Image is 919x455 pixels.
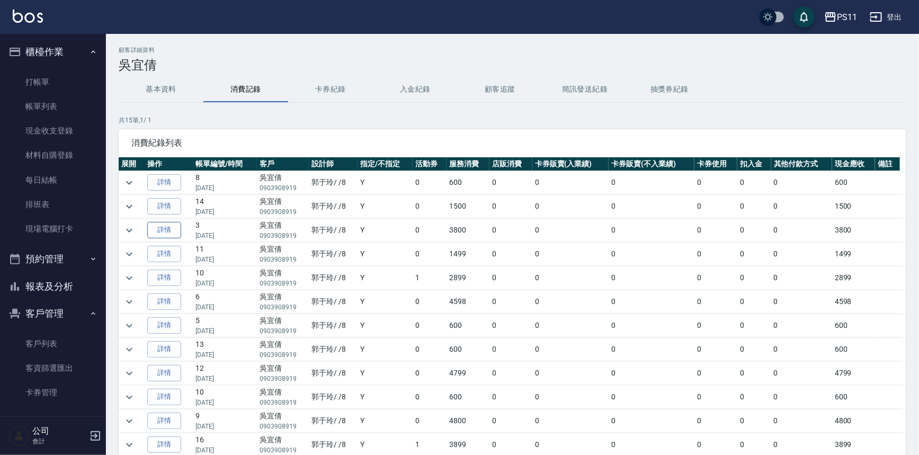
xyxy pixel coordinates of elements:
td: 600 [447,171,489,194]
td: 0 [532,362,609,385]
button: 顧客追蹤 [458,77,542,102]
a: 卡券管理 [4,380,102,405]
td: 4799 [447,362,489,385]
td: 8 [193,171,257,194]
td: 吳宜倩 [257,338,309,361]
td: 0 [771,290,832,314]
p: [DATE] [195,422,254,431]
td: 郭于玲 / /8 [309,362,358,385]
td: 0 [489,314,532,337]
td: 1499 [447,243,489,266]
button: expand row [121,365,137,381]
div: PS11 [837,11,857,24]
a: 詳情 [147,317,181,334]
td: 0 [771,266,832,290]
td: 0 [694,409,737,433]
a: 帳單列表 [4,94,102,119]
td: 4799 [832,362,875,385]
td: 0 [771,386,832,409]
button: 報表及分析 [4,273,102,300]
th: 指定/不指定 [358,157,413,171]
td: 0 [694,243,737,266]
a: 詳情 [147,413,181,429]
td: 600 [832,171,875,194]
a: 詳情 [147,222,181,238]
td: 9 [193,409,257,433]
td: 吳宜倩 [257,409,309,433]
a: 客戶列表 [4,332,102,356]
td: 0 [694,266,737,290]
p: 0903908919 [260,374,306,383]
a: 詳情 [147,198,181,215]
td: 0 [609,338,694,361]
td: 0 [532,338,609,361]
td: 12 [193,362,257,385]
td: Y [358,195,413,218]
p: 0903908919 [260,422,306,431]
td: 0 [489,266,532,290]
td: Y [358,338,413,361]
td: 2899 [447,266,489,290]
td: 600 [832,338,875,361]
th: 展開 [119,157,145,171]
p: [DATE] [195,279,254,288]
td: 4800 [832,409,875,433]
h5: 公司 [32,426,86,436]
td: 0 [532,314,609,337]
a: 詳情 [147,389,181,405]
th: 卡券販賣(入業績) [532,157,609,171]
td: 0 [694,386,737,409]
p: [DATE] [195,302,254,312]
th: 卡券使用 [694,157,737,171]
button: PS11 [820,6,861,28]
td: 郭于玲 / /8 [309,386,358,409]
button: expand row [121,199,137,215]
td: 0 [489,171,532,194]
td: 0 [609,243,694,266]
th: 店販消費 [489,157,532,171]
th: 備註 [875,157,900,171]
td: 0 [737,409,771,433]
td: 0 [413,195,447,218]
td: 3800 [832,219,875,242]
a: 詳情 [147,436,181,453]
td: 0 [737,314,771,337]
button: expand row [121,270,137,286]
a: 材料自購登錄 [4,143,102,167]
td: 0 [489,362,532,385]
a: 客資篩選匯出 [4,356,102,380]
td: 0 [532,243,609,266]
th: 現金應收 [832,157,875,171]
a: 現金收支登錄 [4,119,102,143]
td: 13 [193,338,257,361]
a: 排班表 [4,192,102,217]
td: 11 [193,243,257,266]
td: 600 [447,314,489,337]
button: 入金紀錄 [373,77,458,102]
td: 0 [609,266,694,290]
button: expand row [121,413,137,429]
td: Y [358,314,413,337]
td: 0 [532,195,609,218]
td: 0 [532,266,609,290]
td: Y [358,171,413,194]
td: 0 [413,171,447,194]
td: 0 [694,314,737,337]
td: 1 [413,266,447,290]
td: 600 [832,386,875,409]
td: 0 [771,362,832,385]
td: 0 [609,290,694,314]
img: Person [8,425,30,447]
h2: 顧客詳細資料 [119,47,906,53]
th: 扣入金 [737,157,771,171]
td: 0 [609,314,694,337]
td: 0 [694,362,737,385]
th: 設計師 [309,157,358,171]
td: 0 [694,219,737,242]
td: 郭于玲 / /8 [309,314,358,337]
td: Y [358,290,413,314]
td: 0 [609,362,694,385]
th: 操作 [145,157,193,171]
td: 0 [694,338,737,361]
td: 0 [737,243,771,266]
